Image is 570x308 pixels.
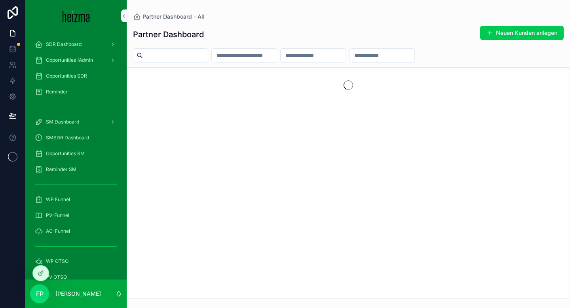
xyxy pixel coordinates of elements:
[63,10,90,22] img: App logo
[46,89,68,95] span: Reminder
[46,196,70,203] span: WP Funnel
[30,37,122,51] a: SDR Dashboard
[142,13,205,21] span: Partner Dashboard - All
[30,224,122,238] a: AC-Funnel
[46,274,67,280] span: PV OTSO
[46,228,70,234] span: AC-Funnel
[30,270,122,284] a: PV OTSO
[30,85,122,99] a: Reminder
[55,290,101,298] p: [PERSON_NAME]
[133,29,204,40] h1: Partner Dashboard
[30,131,122,145] a: SMSDR Dashboard
[46,73,87,79] span: Opportunities SDR
[30,192,122,207] a: WP Funnel
[30,146,122,161] a: Opportunities SM
[46,41,82,48] span: SDR Dashboard
[46,258,68,264] span: WP OTSO
[46,212,69,219] span: PV-Funnel
[36,289,44,298] span: FP
[30,254,122,268] a: WP OTSO
[46,135,89,141] span: SMSDR Dashboard
[480,26,564,40] button: Neuen Kunden anlegen
[30,162,122,177] a: Reminder SM
[25,32,127,279] div: scrollable content
[46,166,76,173] span: Reminder SM
[30,69,122,83] a: Opportunities SDR
[30,115,122,129] a: SM Dashboard
[30,208,122,222] a: PV-Funnel
[46,57,93,63] span: Opportunities (Admin
[46,150,85,157] span: Opportunities SM
[133,13,205,21] a: Partner Dashboard - All
[30,53,122,67] a: Opportunities (Admin
[46,119,79,125] span: SM Dashboard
